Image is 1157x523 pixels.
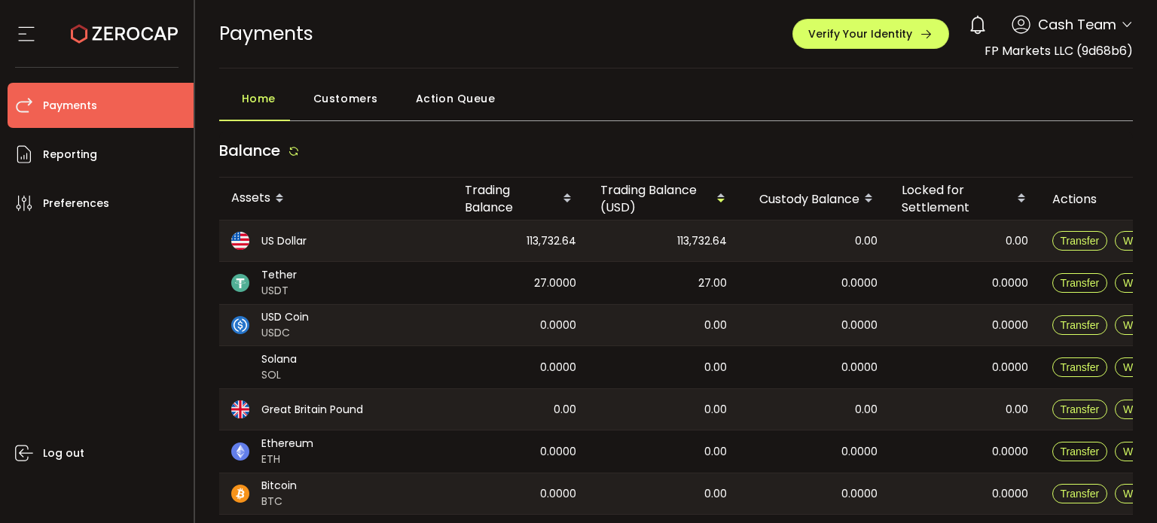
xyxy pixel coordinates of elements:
[1006,401,1028,418] span: 0.00
[808,29,912,39] span: Verify Your Identity
[231,400,249,418] img: gbp_portfolio.svg
[1061,319,1100,331] span: Transfer
[992,275,1028,292] span: 0.0000
[261,325,309,341] span: USDC
[890,181,1040,216] div: Locked for Settlement
[313,84,378,114] span: Customers
[231,274,249,292] img: usdt_portfolio.svg
[416,84,496,114] span: Action Queue
[43,193,109,214] span: Preferences
[1052,315,1108,335] button: Transfer
[704,317,727,334] span: 0.00
[261,309,309,325] span: USD Coin
[540,359,576,376] span: 0.0000
[453,181,588,216] div: Trading Balance
[1061,277,1100,289] span: Transfer
[261,452,313,467] span: ETH
[698,275,727,292] span: 27.00
[43,95,97,117] span: Payments
[704,401,727,418] span: 0.00
[1052,442,1108,461] button: Transfer
[739,186,890,211] div: Custody Balance
[540,443,576,461] span: 0.0000
[261,283,297,299] span: USDT
[534,275,576,292] span: 27.0000
[992,485,1028,503] span: 0.0000
[1061,445,1100,458] span: Transfer
[985,42,1133,59] span: FP Markets LLC (9d68b6)
[261,494,297,509] span: BTC
[841,359,878,376] span: 0.0000
[841,275,878,292] span: 0.0000
[261,267,297,283] span: Tether
[588,181,739,216] div: Trading Balance (USD)
[554,401,576,418] span: 0.00
[992,443,1028,461] span: 0.0000
[704,485,727,503] span: 0.00
[704,443,727,461] span: 0.00
[261,478,297,494] span: Bitcoin
[540,485,576,503] span: 0.0000
[992,359,1028,376] span: 0.0000
[792,19,949,49] button: Verify Your Identity
[855,401,878,418] span: 0.00
[261,402,363,418] span: Great Britain Pound
[677,233,727,250] span: 113,732.64
[1061,403,1100,415] span: Transfer
[1061,361,1100,373] span: Transfer
[231,485,249,503] img: btc_portfolio.svg
[1052,400,1108,419] button: Transfer
[231,442,249,461] img: eth_portfolio.svg
[219,140,280,161] span: Balance
[841,485,878,503] span: 0.0000
[261,233,307,249] span: US Dollar
[1052,357,1108,377] button: Transfer
[841,443,878,461] span: 0.0000
[1061,488,1100,500] span: Transfer
[231,358,249,376] img: sol_portfolio.svg
[540,317,576,334] span: 0.0000
[261,367,297,383] span: SOL
[841,317,878,334] span: 0.0000
[261,436,313,452] span: Ethereum
[261,351,297,367] span: Solana
[231,232,249,250] img: usd_portfolio.svg
[231,316,249,334] img: usdc_portfolio.svg
[1052,231,1108,251] button: Transfer
[527,233,576,250] span: 113,732.64
[855,233,878,250] span: 0.00
[219,20,313,47] span: Payments
[43,442,84,464] span: Log out
[1061,235,1100,247] span: Transfer
[1052,273,1108,293] button: Transfer
[1006,233,1028,250] span: 0.00
[1052,484,1108,503] button: Transfer
[992,317,1028,334] span: 0.0000
[704,359,727,376] span: 0.00
[219,186,453,211] div: Assets
[242,84,276,114] span: Home
[1082,451,1157,523] iframe: Chat Widget
[43,144,97,166] span: Reporting
[1038,14,1116,35] span: Cash Team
